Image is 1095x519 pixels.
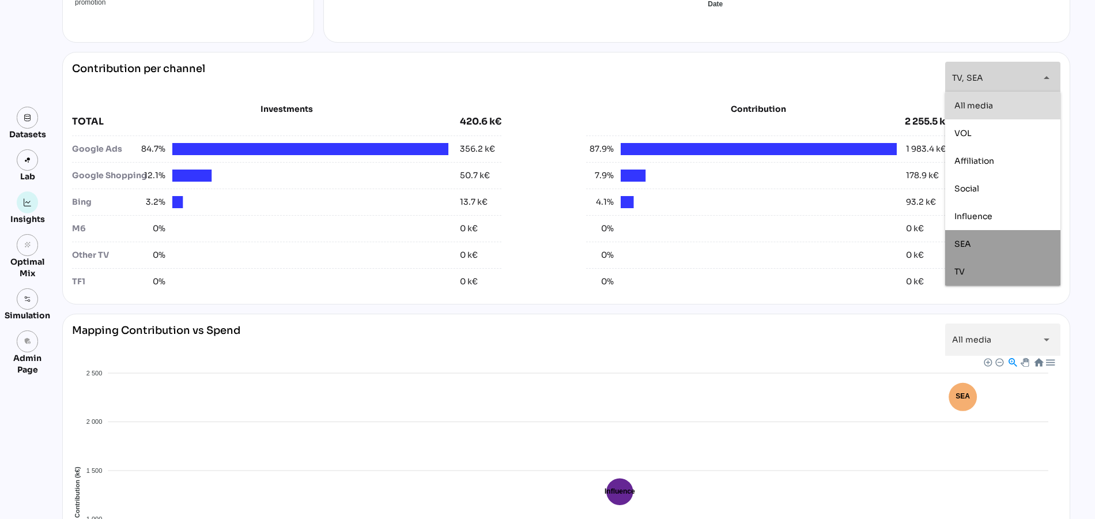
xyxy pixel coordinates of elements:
span: 84.7% [138,143,165,155]
div: 50.7 k€ [460,170,490,182]
span: 4.1% [586,196,614,208]
img: graph.svg [24,198,32,206]
div: 356.2 k€ [460,143,495,155]
div: Simulation [5,310,50,321]
div: 13.7 k€ [460,196,488,208]
div: Mapping Contribution vs Spend [72,324,240,356]
img: lab.svg [24,156,32,164]
tspan: 1 500 [86,467,103,474]
i: arrow_drop_down [1040,71,1054,85]
div: 0 k€ [906,249,924,261]
div: Zoom Out [995,358,1003,366]
div: 420.6 k€ [460,115,501,129]
div: 1 983.4 k€ [906,143,946,155]
span: Influence [954,211,992,221]
span: 0% [586,223,614,235]
div: Datasets [9,129,46,140]
div: 0 k€ [906,276,924,288]
img: data.svg [24,114,32,122]
span: 0% [586,249,614,261]
div: Lab [15,171,40,182]
div: 2 255.5 k€ [905,115,951,129]
div: 178.9 k€ [906,170,939,182]
i: admin_panel_settings [24,337,32,345]
div: M6 [72,223,138,235]
div: Panning [1021,358,1028,365]
div: Admin Page [5,352,50,375]
span: 0% [138,223,165,235]
i: arrow_drop_down [1040,333,1054,347]
div: 0 k€ [906,223,924,235]
span: All media [952,334,991,345]
span: 0% [586,276,614,288]
span: 3.2% [138,196,165,208]
div: Investments [72,103,501,115]
span: VOL [954,128,972,138]
span: TV [954,266,965,277]
div: Contribution [615,103,901,115]
span: All media [954,100,993,111]
div: Google Shopping [72,170,138,182]
div: Menu [1045,357,1055,367]
span: SEA [954,239,971,249]
div: Reset Zoom [1033,357,1043,367]
div: 93.2 k€ [906,196,936,208]
text: Contribution (k€) [74,467,81,518]
tspan: 2 500 [86,370,103,377]
div: Contribution per channel [72,62,205,94]
span: Affiliation [954,156,994,166]
div: Bing [72,196,138,208]
div: Insights [10,213,45,225]
div: 0 k€ [460,249,478,261]
img: settings.svg [24,295,32,303]
div: TF1 [72,276,138,288]
span: 87.9% [586,143,614,155]
div: TOTAL [72,115,460,129]
i: grain [24,241,32,249]
div: 0 k€ [460,276,478,288]
div: Google Ads [72,143,138,155]
div: Zoom In [983,358,991,366]
span: Social [954,183,979,194]
span: 12.1% [138,170,165,182]
div: Optimal Mix [5,256,50,279]
span: 0% [138,276,165,288]
div: Selection Zoom [1007,357,1017,367]
span: 0% [138,249,165,261]
tspan: 2 000 [86,418,103,425]
div: 0 k€ [460,223,478,235]
span: TV, SEA [952,73,983,83]
div: Other TV [72,249,138,261]
span: 7.9% [586,170,614,182]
